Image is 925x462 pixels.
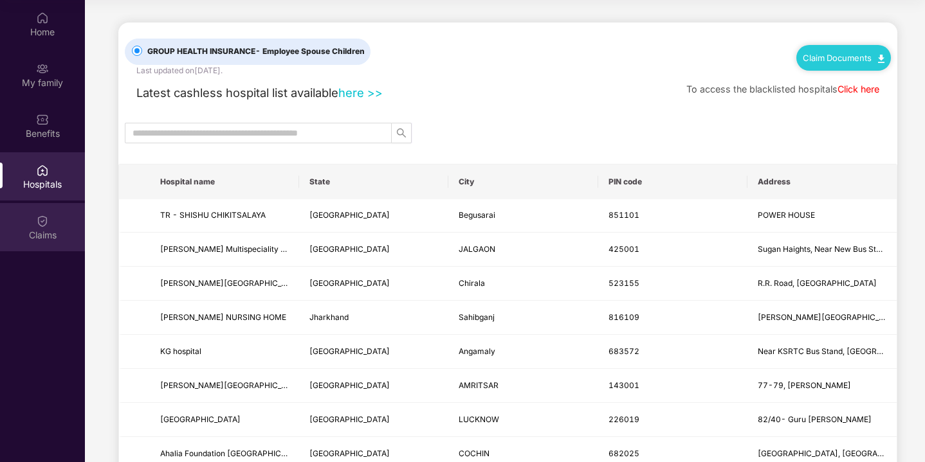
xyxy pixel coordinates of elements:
span: [PERSON_NAME] NURSING HOME [160,312,286,322]
td: AMRITSAR [448,369,598,403]
span: - Employee Spouse Children [255,46,365,56]
span: 683572 [609,346,639,356]
th: City [448,164,598,199]
span: [GEOGRAPHIC_DATA] [309,414,390,424]
span: Sugan Haights, Near New Bus Stand [758,244,890,254]
td: Dhingra General Hospital [150,369,299,403]
span: 226019 [609,414,639,424]
td: Uttar Pradesh [299,403,448,437]
span: 682025 [609,449,639,458]
span: Ahalia Foundation [GEOGRAPHIC_DATA] - [GEOGRAPHIC_DATA] [160,449,397,458]
div: Last updated on [DATE] . [136,65,223,77]
span: KG hospital [160,346,201,356]
span: [PERSON_NAME][GEOGRAPHIC_DATA], [758,312,904,322]
button: search [391,123,412,143]
span: [GEOGRAPHIC_DATA] [309,449,390,458]
td: 77-79, Ajit Nagar [747,369,897,403]
td: Lucknow Eye Hospital [150,403,299,437]
span: Angamaly [459,346,495,356]
td: Near KSRTC Bus Stand, Trissur Road, Angamaly [747,335,897,369]
span: 523155 [609,278,639,288]
td: Kerala [299,335,448,369]
span: Address [758,177,886,187]
span: [GEOGRAPHIC_DATA] [160,414,241,424]
td: LUCKNOW [448,403,598,437]
span: Latest cashless hospital list available [136,85,338,100]
img: svg+xml;base64,PHN2ZyBpZD0iSG9tZSIgeG1sbnM9Imh0dHA6Ly93d3cudzMub3JnLzIwMDAvc3ZnIiB3aWR0aD0iMjAiIG... [36,12,49,24]
span: [GEOGRAPHIC_DATA] [309,380,390,390]
td: R.R. Road, Chirala [747,267,897,301]
span: 425001 [609,244,639,254]
span: LUCKNOW [459,414,499,424]
a: Click here [838,84,879,94]
span: JALGAON [459,244,495,254]
td: Maharashtra [299,233,448,267]
span: 77-79, [PERSON_NAME] [758,380,851,390]
td: Punjab [299,369,448,403]
td: Bihar [299,199,448,233]
span: [GEOGRAPHIC_DATA] [309,244,390,254]
a: Claim Documents [803,53,884,63]
td: TR - SHISHU CHIKITSALAYA [150,199,299,233]
span: GROUP HEALTH INSURANCE [142,46,370,58]
td: SURYA NURSING HOME [150,301,299,335]
span: [PERSON_NAME][GEOGRAPHIC_DATA] [160,278,304,288]
a: here >> [338,85,383,100]
span: COCHIN [459,449,490,458]
td: JALGAON [448,233,598,267]
span: 816109 [609,312,639,322]
td: Sugan Haights, Near New Bus Stand [747,233,897,267]
span: To access the blacklisted hospitals [686,84,838,94]
td: Angamaly [448,335,598,369]
th: State [299,164,448,199]
td: Andhra Pradesh [299,267,448,301]
span: R.R. Road, [GEOGRAPHIC_DATA] [758,278,877,288]
td: Rajyalakshmi Hospital [150,267,299,301]
span: [PERSON_NAME] Multispeciality Hospital [160,244,310,254]
span: [GEOGRAPHIC_DATA] [309,278,390,288]
span: Sahibganj [459,312,495,322]
span: TR - SHISHU CHIKITSALAYA [160,210,266,220]
td: 82/40- Guru Gobind Singh Marg [747,403,897,437]
span: Chirala [459,278,485,288]
span: POWER HOUSE [758,210,815,220]
img: svg+xml;base64,PHN2ZyBpZD0iSG9zcGl0YWxzIiB4bWxucz0iaHR0cDovL3d3dy53My5vcmcvMjAwMC9zdmciIHdpZHRoPS... [36,164,49,177]
span: 851101 [609,210,639,220]
span: [GEOGRAPHIC_DATA] [309,210,390,220]
span: AMRITSAR [459,380,499,390]
img: svg+xml;base64,PHN2ZyB4bWxucz0iaHR0cDovL3d3dy53My5vcmcvMjAwMC9zdmciIHdpZHRoPSIxMC40IiBoZWlnaHQ9Ij... [878,55,884,63]
span: 143001 [609,380,639,390]
span: [PERSON_NAME][GEOGRAPHIC_DATA] [160,380,304,390]
td: POWER HOUSE [747,199,897,233]
th: PIN code [598,164,747,199]
img: svg+xml;base64,PHN2ZyB3aWR0aD0iMjAiIGhlaWdodD0iMjAiIHZpZXdCb3g9IjAgMCAyMCAyMCIgZmlsbD0ibm9uZSIgeG... [36,62,49,75]
td: KG hospital [150,335,299,369]
td: J. N. Roy Road, [747,301,897,335]
span: Begusarai [459,210,495,220]
span: search [392,128,411,138]
span: [GEOGRAPHIC_DATA] [309,346,390,356]
th: Address [747,164,897,199]
td: Chirala [448,267,598,301]
td: Begusarai [448,199,598,233]
img: svg+xml;base64,PHN2ZyBpZD0iQ2xhaW0iIHhtbG5zPSJodHRwOi8vd3d3LnczLm9yZy8yMDAwL3N2ZyIgd2lkdGg9IjIwIi... [36,215,49,227]
td: Sahibganj [448,301,598,335]
th: Hospital name [150,164,299,199]
td: Jharkhand [299,301,448,335]
span: Hospital name [160,177,289,187]
td: Sai Sindhu Multispeciality Hospital [150,233,299,267]
span: Jharkhand [309,312,349,322]
span: 82/40- Guru [PERSON_NAME] [758,414,872,424]
img: svg+xml;base64,PHN2ZyBpZD0iQmVuZWZpdHMiIHhtbG5zPSJodHRwOi8vd3d3LnczLm9yZy8yMDAwL3N2ZyIgd2lkdGg9Ij... [36,113,49,126]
